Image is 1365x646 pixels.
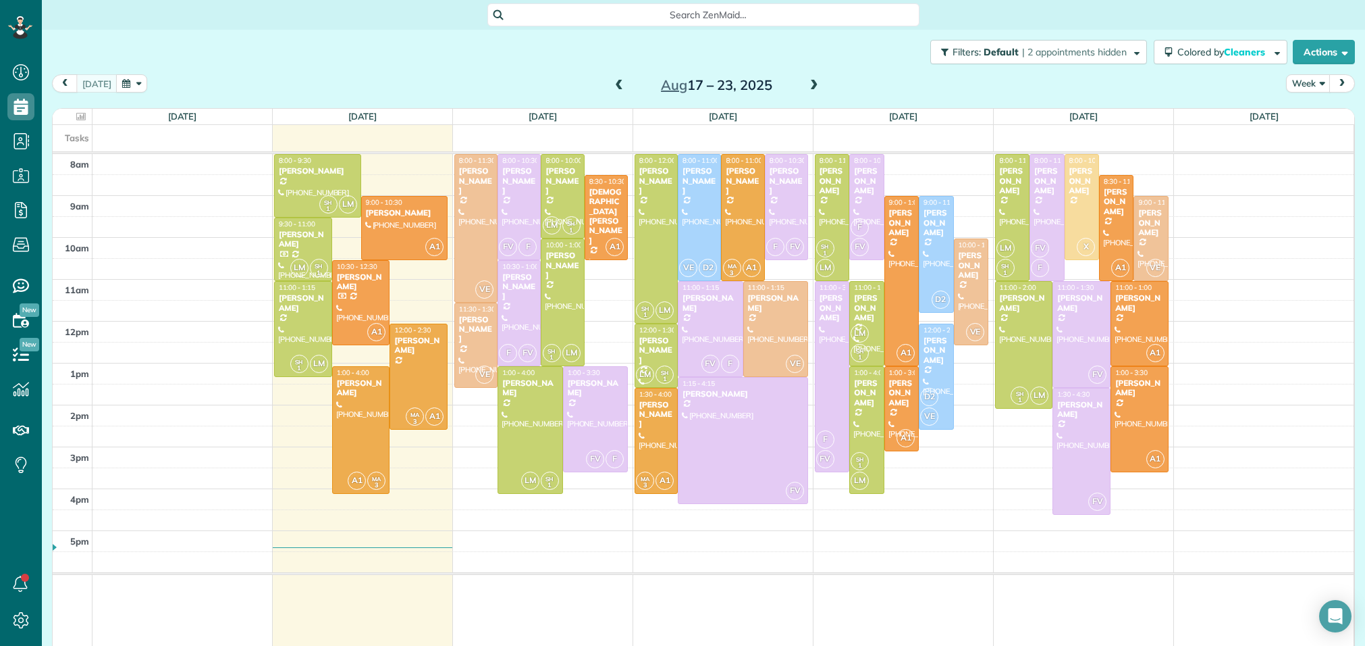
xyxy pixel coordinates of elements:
span: FV [586,450,604,468]
span: 1:00 - 3:30 [1115,368,1148,377]
span: FV [1031,239,1049,257]
a: [DATE] [709,111,738,122]
span: 8:30 - 11:00 [1104,177,1140,186]
span: 5pm [70,536,89,547]
span: VE [475,280,493,299]
div: [DEMOGRAPHIC_DATA][PERSON_NAME] [589,187,624,245]
div: [PERSON_NAME] [1137,208,1164,237]
span: 12:00 - 2:30 [924,326,960,334]
span: 1:30 - 4:30 [1057,390,1090,399]
div: [PERSON_NAME] [819,166,845,195]
span: VE [966,323,984,341]
div: [PERSON_NAME] [853,166,880,195]
small: 3 [637,479,653,492]
small: 1 [637,309,653,322]
div: [PHONE_NUMBER] [639,378,674,397]
span: 8:30 - 10:30 [589,177,626,186]
small: 1 [543,351,560,364]
a: [DATE] [348,111,377,122]
button: [DATE] [76,74,117,93]
h2: 17 – 23, 2025 [632,78,801,93]
span: SH [856,455,864,463]
span: | 2 appointments hidden [1022,46,1127,58]
span: A1 [606,238,624,256]
div: [PERSON_NAME] [853,293,880,322]
span: New [20,303,39,317]
span: 8:00 - 10:30 [502,156,539,165]
span: 8:00 - 10:30 [1069,156,1106,165]
span: F [606,450,624,468]
span: A1 [655,472,674,490]
span: 8:00 - 10:30 [770,156,806,165]
a: Filters: Default | 2 appointments hidden [924,40,1147,64]
span: 8:00 - 11:00 [1034,156,1071,165]
button: Week [1286,74,1331,93]
div: [PERSON_NAME] [458,315,493,344]
span: 1:00 - 4:00 [337,368,369,377]
div: [PERSON_NAME] [394,336,444,355]
span: Tasks [65,132,89,143]
span: LM [310,355,328,373]
span: 11:00 - 1:15 [279,283,315,292]
span: A1 [743,259,761,277]
span: LM [1030,387,1048,405]
span: A1 [896,429,915,447]
span: A1 [348,472,366,490]
div: [PERSON_NAME] [502,378,559,398]
span: SH [856,347,864,355]
small: 1 [817,247,834,260]
span: VE [920,407,938,426]
small: 3 [368,479,385,492]
span: SH [545,475,554,482]
div: [PERSON_NAME] [1103,187,1129,216]
div: [PERSON_NAME] [278,230,328,249]
div: [PERSON_NAME] [567,378,624,398]
div: [PERSON_NAME] [999,293,1049,313]
span: 9:00 - 10:30 [366,198,402,207]
span: 8:00 - 12:00 [639,156,676,165]
div: [PERSON_NAME] [1034,166,1060,195]
span: 11:00 - 1:15 [682,283,719,292]
span: 11:00 - 1:00 [1115,283,1152,292]
span: SH [324,199,332,206]
span: 8:00 - 10:30 [854,156,890,165]
span: 1:00 - 3:30 [568,368,600,377]
span: 11:00 - 1:15 [748,283,784,292]
small: 1 [541,479,558,492]
span: MA [641,475,649,482]
span: 1pm [70,368,89,379]
span: 12pm [65,326,89,337]
span: MA [410,411,419,418]
span: Cleaners [1224,46,1267,58]
button: next [1329,74,1355,93]
span: SH [547,347,556,355]
span: 11:00 - 2:00 [1000,283,1036,292]
span: LM [636,366,654,384]
button: prev [52,74,78,93]
div: [PERSON_NAME] [639,400,674,429]
span: 9:00 - 11:45 [924,198,960,207]
span: F [721,355,739,373]
span: X [1077,238,1095,256]
span: 10:00 - 1:00 [545,241,582,249]
span: A1 [367,323,385,341]
span: SH [821,243,829,250]
small: 1 [656,373,673,386]
span: LM [339,195,357,214]
span: 11am [65,284,89,295]
span: F [766,238,784,256]
span: 3pm [70,452,89,463]
span: 1:00 - 4:00 [854,368,886,377]
div: [PERSON_NAME] [1056,293,1106,313]
span: 9:30 - 11:00 [279,220,315,228]
div: [PERSON_NAME] [999,166,1025,195]
a: [DATE] [1250,111,1279,122]
small: 1 [311,267,327,280]
span: A1 [1111,259,1129,277]
span: F [851,218,869,237]
small: 1 [563,224,580,237]
span: 8am [70,159,89,170]
span: SH [1001,262,1009,270]
span: LM [996,239,1015,257]
span: Filters: [953,46,981,58]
